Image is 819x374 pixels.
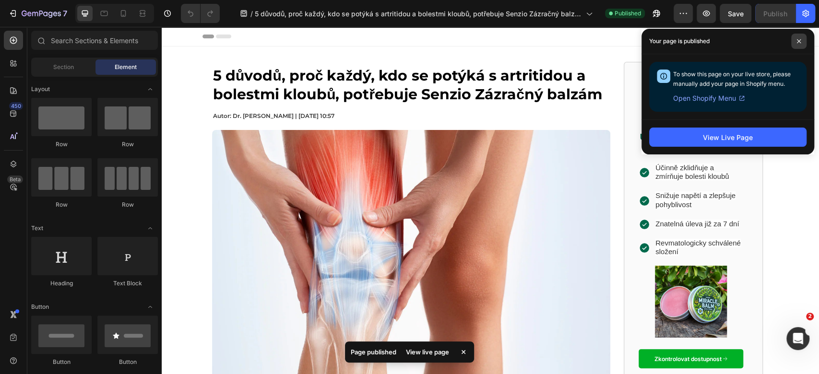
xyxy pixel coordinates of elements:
[142,82,158,97] span: Toggle open
[478,105,580,129] strong: Úleva od bolestí kloubů se Senzio balzámem
[31,224,43,233] span: Text
[162,27,819,374] iframe: Design area
[115,63,137,71] span: Element
[97,200,158,209] div: Row
[97,358,158,366] div: Button
[255,9,582,19] span: 5 důvodů, proč každý, kdo se potýká s artritidou a bolestmi kloubů, potřebuje Senzio Zázračný balzám
[7,175,23,183] div: Beta
[50,103,449,368] img: gempages_552112045764379432-f1776f47-461a-4713-80da-f6202f98b28c.jpg
[649,36,710,46] p: Your page is published
[673,93,736,104] span: Open Shopify Menu
[63,8,67,19] p: 7
[494,137,567,153] span: Účinně zklidňuje a zmírňuje bolesti kloubů
[806,313,814,320] span: 2
[763,9,787,19] div: Publish
[142,221,158,236] span: Toggle open
[97,140,158,149] div: Row
[755,4,795,23] button: Publish
[400,345,455,359] div: View live page
[615,9,641,18] span: Published
[181,4,220,23] div: Undo/Redo
[728,10,744,18] span: Save
[477,50,582,66] h2: Doporučeno
[31,85,50,93] span: Layout
[494,193,577,201] span: Znatelná úleva již za 7 dní
[4,4,71,23] button: 7
[493,239,565,311] img: gempages_552112045764379432-8e3d9ec4-8df7-432a-a15f-6684e740061a.jpg
[351,347,396,357] p: Page published
[250,9,253,19] span: /
[142,299,158,315] span: Toggle open
[720,4,751,23] button: Save
[31,279,92,288] div: Heading
[494,212,579,229] span: Revmatologicky schválené složení
[31,358,92,366] div: Button
[31,303,49,311] span: Button
[511,86,514,96] p: |
[517,86,562,96] p: 926 Recenzí
[53,63,74,71] span: Section
[31,140,92,149] div: Row
[9,102,23,110] div: 450
[493,328,560,336] p: Zkontrolovat dostupnost
[477,322,582,341] a: Zkontrolovat dostupnost
[494,164,574,181] span: Snižuje napětí a zlepšuje pohyblivost
[31,200,92,209] div: Row
[673,70,791,87] span: To show this page on your live store, please manually add your page in Shopify menu.
[703,132,753,142] div: View Live Page
[786,327,809,350] iframe: Intercom live chat
[649,128,807,147] button: View Live Page
[31,31,158,50] input: Search Sections & Elements
[97,279,158,288] div: Text Block
[497,86,508,96] p: 4.9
